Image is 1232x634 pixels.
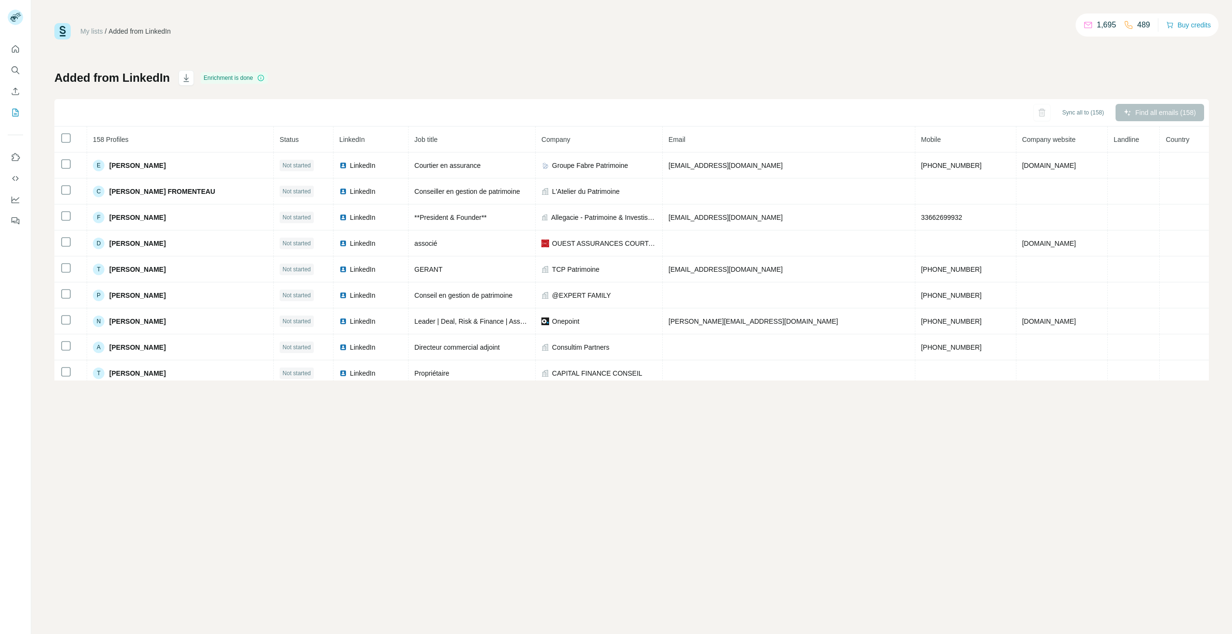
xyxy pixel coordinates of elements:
[93,316,104,327] div: N
[282,343,311,352] span: Not started
[1062,108,1104,117] span: Sync all to (158)
[1114,136,1139,143] span: Landline
[1166,136,1189,143] span: Country
[552,187,619,196] span: L'Atelier du Patrimoine
[1022,240,1076,247] span: [DOMAIN_NAME]
[921,343,982,351] span: [PHONE_NUMBER]
[282,291,311,300] span: Not started
[414,369,449,377] span: Propriétaire
[668,266,783,273] span: [EMAIL_ADDRESS][DOMAIN_NAME]
[282,265,311,274] span: Not started
[93,212,104,223] div: F
[54,70,170,86] h1: Added from LinkedIn
[1137,19,1150,31] p: 489
[93,264,104,275] div: T
[414,214,487,221] span: **President & Founder**
[668,136,685,143] span: Email
[414,343,500,351] span: Directeur commercial adjoint
[339,343,347,351] img: LinkedIn logo
[93,186,104,197] div: C
[339,369,347,377] img: LinkedIn logo
[282,187,311,196] span: Not started
[1055,105,1111,120] button: Sync all to (158)
[350,239,375,248] span: LinkedIn
[350,265,375,274] span: LinkedIn
[93,160,104,171] div: E
[350,187,375,196] span: LinkedIn
[109,368,166,378] span: [PERSON_NAME]
[339,162,347,169] img: LinkedIn logo
[541,136,570,143] span: Company
[93,342,104,353] div: A
[552,161,628,170] span: Groupe Fabre Patrimoine
[350,342,375,352] span: LinkedIn
[105,26,107,36] li: /
[109,239,166,248] span: [PERSON_NAME]
[109,161,166,170] span: [PERSON_NAME]
[350,161,375,170] span: LinkedIn
[8,62,23,79] button: Search
[8,149,23,166] button: Use Surfe on LinkedIn
[921,266,982,273] span: [PHONE_NUMBER]
[414,240,437,247] span: associé
[552,239,656,248] span: OUEST ASSURANCES COURTAGE
[93,136,128,143] span: 158 Profiles
[1097,19,1116,31] p: 1,695
[1022,162,1076,169] span: [DOMAIN_NAME]
[54,23,71,39] img: Surfe Logo
[414,162,481,169] span: Courtier en assurance
[93,238,104,249] div: D
[80,27,103,35] a: My lists
[414,292,513,299] span: Conseil en gestion de patrimoine
[1022,136,1076,143] span: Company website
[414,317,567,325] span: Leader | Deal, Risk & Finance | Asset Management
[1166,18,1211,32] button: Buy credits
[280,136,299,143] span: Status
[552,317,579,326] span: Onepoint
[93,368,104,379] div: T
[668,214,783,221] span: [EMAIL_ADDRESS][DOMAIN_NAME]
[541,317,549,325] img: company-logo
[8,40,23,58] button: Quick start
[109,187,215,196] span: [PERSON_NAME] FROMENTEAU
[552,265,600,274] span: TCP Patrimoine
[8,191,23,208] button: Dashboard
[339,292,347,299] img: LinkedIn logo
[282,213,311,222] span: Not started
[668,162,783,169] span: [EMAIL_ADDRESS][DOMAIN_NAME]
[551,213,656,222] span: Allegacie - Patrimoine & Investissement
[201,72,268,84] div: Enrichment is done
[350,213,375,222] span: LinkedIn
[339,266,347,273] img: LinkedIn logo
[8,83,23,100] button: Enrich CSV
[282,239,311,248] span: Not started
[921,292,982,299] span: [PHONE_NUMBER]
[350,291,375,300] span: LinkedIn
[109,265,166,274] span: [PERSON_NAME]
[350,368,375,378] span: LinkedIn
[414,188,520,195] span: Conseiller en gestion de patrimoine
[8,212,23,229] button: Feedback
[921,214,962,221] span: 33662699932
[109,213,166,222] span: [PERSON_NAME]
[552,291,611,300] span: @EXPERT FAMILY
[921,317,982,325] span: [PHONE_NUMBER]
[339,317,347,325] img: LinkedIn logo
[93,290,104,301] div: P
[921,136,941,143] span: Mobile
[552,368,642,378] span: CAPITAL FINANCE CONSEIL
[339,240,347,247] img: LinkedIn logo
[541,162,549,169] img: company-logo
[8,104,23,121] button: My lists
[109,291,166,300] span: [PERSON_NAME]
[921,162,982,169] span: [PHONE_NUMBER]
[339,214,347,221] img: LinkedIn logo
[109,342,166,352] span: [PERSON_NAME]
[668,317,838,325] span: [PERSON_NAME][EMAIL_ADDRESS][DOMAIN_NAME]
[282,369,311,378] span: Not started
[414,136,437,143] span: Job title
[339,136,365,143] span: LinkedIn
[414,266,442,273] span: GERANT
[541,240,549,247] img: company-logo
[282,161,311,170] span: Not started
